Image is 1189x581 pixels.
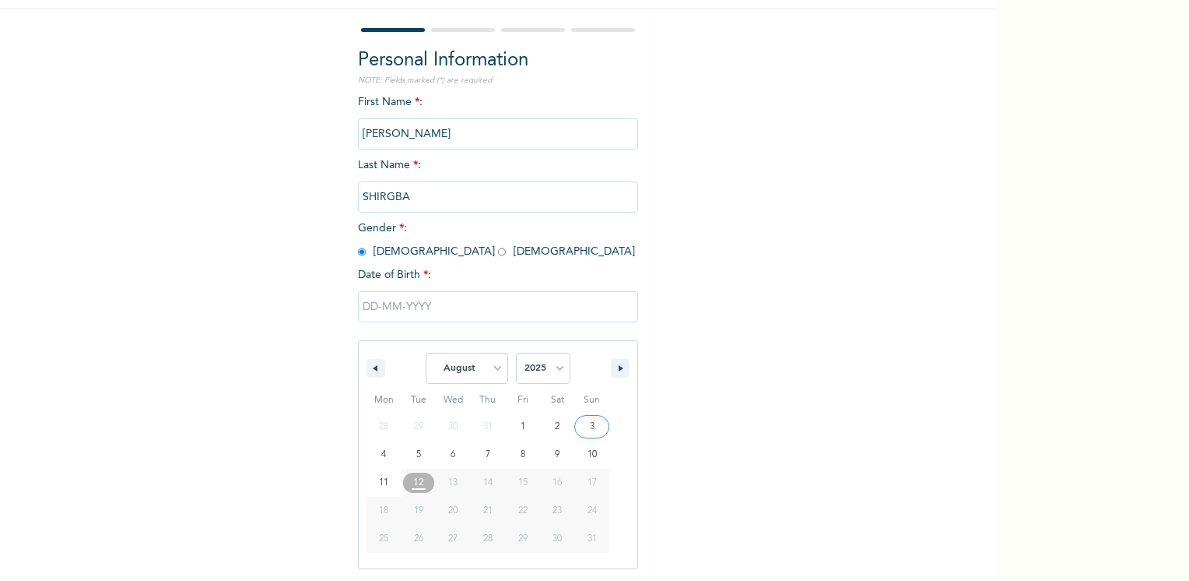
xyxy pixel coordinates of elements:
button: 29 [505,525,540,553]
span: 29 [518,525,528,553]
span: 31 [587,525,597,553]
button: 7 [471,441,506,469]
span: 18 [379,497,388,525]
button: 4 [367,441,402,469]
button: 1 [505,413,540,441]
button: 27 [436,525,471,553]
p: NOTE: Fields marked (*) are required [358,75,638,86]
input: Enter your first name [358,118,638,150]
span: Gender : [DEMOGRAPHIC_DATA] [DEMOGRAPHIC_DATA] [358,223,635,257]
span: First Name : [358,97,638,139]
button: 6 [436,441,471,469]
button: 26 [402,525,437,553]
span: 27 [448,525,458,553]
span: Last Name : [358,160,638,202]
button: 16 [540,469,575,497]
span: Wed [436,388,471,413]
button: 22 [505,497,540,525]
button: 8 [505,441,540,469]
span: 19 [414,497,423,525]
span: 15 [518,469,528,497]
span: 20 [448,497,458,525]
span: Sun [574,388,609,413]
span: 7 [486,441,490,469]
span: 5 [416,441,421,469]
h2: Personal Information [358,47,638,75]
button: 10 [574,441,609,469]
span: 23 [552,497,562,525]
button: 17 [574,469,609,497]
span: Mon [367,388,402,413]
button: 30 [540,525,575,553]
span: 6 [451,441,455,469]
button: 13 [436,469,471,497]
span: 4 [381,441,386,469]
input: Enter your last name [358,181,638,213]
span: Tue [402,388,437,413]
span: 8 [521,441,525,469]
button: 14 [471,469,506,497]
button: 18 [367,497,402,525]
button: 31 [574,525,609,553]
span: 17 [587,469,597,497]
span: 11 [379,469,388,497]
input: DD-MM-YYYY [358,291,638,322]
span: 14 [483,469,493,497]
button: 15 [505,469,540,497]
button: 12 [402,469,437,497]
span: 2 [555,413,559,441]
span: 3 [590,413,594,441]
button: 19 [402,497,437,525]
span: Sat [540,388,575,413]
button: 28 [471,525,506,553]
button: 11 [367,469,402,497]
button: 25 [367,525,402,553]
span: 22 [518,497,528,525]
button: 9 [540,441,575,469]
button: 20 [436,497,471,525]
span: 21 [483,497,493,525]
button: 5 [402,441,437,469]
button: 21 [471,497,506,525]
span: Thu [471,388,506,413]
span: 10 [587,441,597,469]
span: 13 [448,469,458,497]
span: 1 [521,413,525,441]
span: 30 [552,525,562,553]
span: Date of Birth : [358,267,431,283]
span: 9 [555,441,559,469]
span: 24 [587,497,597,525]
span: 26 [414,525,423,553]
span: 28 [483,525,493,553]
button: 24 [574,497,609,525]
span: 16 [552,469,562,497]
button: 3 [574,413,609,441]
button: 2 [540,413,575,441]
span: Fri [505,388,540,413]
span: 12 [413,469,424,497]
span: 25 [379,525,388,553]
button: 23 [540,497,575,525]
